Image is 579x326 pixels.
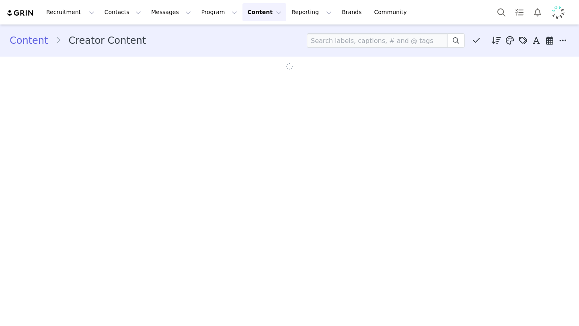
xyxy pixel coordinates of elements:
button: Search [493,3,510,21]
button: Recruitment [41,3,99,21]
a: Community [370,3,415,21]
a: Tasks [511,3,528,21]
button: Contacts [100,3,146,21]
button: Notifications [529,3,546,21]
a: Brands [337,3,369,21]
button: Messages [146,3,196,21]
button: Program [196,3,242,21]
img: aab4fa52-f3b6-45ad-b5a4-f3a4a61786d6.png [552,6,565,19]
input: Search labels, captions, # and @ tags [307,33,448,48]
a: Content [10,33,55,48]
img: grin logo [6,9,35,17]
button: Content [242,3,286,21]
button: Reporting [287,3,337,21]
button: Profile [547,6,573,19]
